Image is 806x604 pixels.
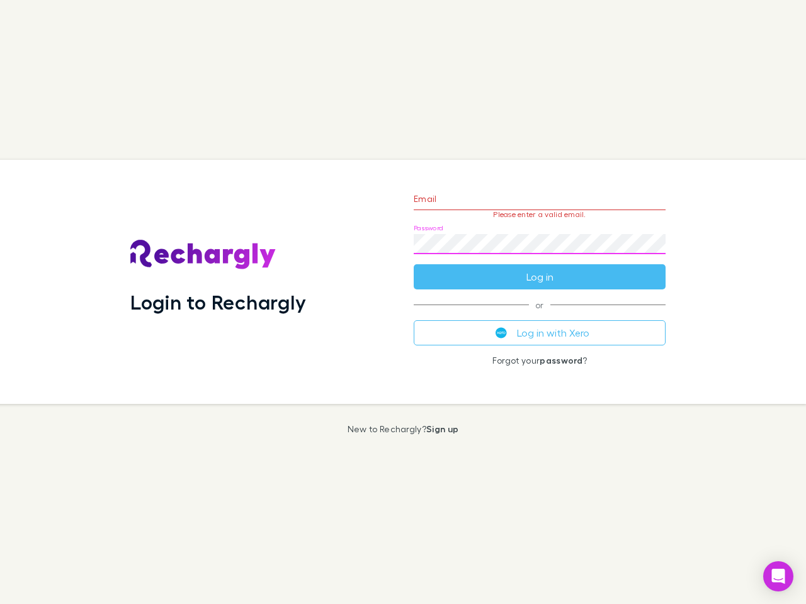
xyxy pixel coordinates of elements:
[426,423,458,434] a: Sign up
[130,290,306,314] h1: Login to Rechargly
[130,240,276,270] img: Rechargly's Logo
[540,355,582,366] a: password
[414,320,666,345] button: Log in with Xero
[414,210,666,219] p: Please enter a valid email.
[414,264,666,289] button: Log in
[496,327,507,338] img: Xero's logo
[414,355,666,366] p: Forgot your ?
[763,561,793,591] div: Open Intercom Messenger
[414,223,443,233] label: Password
[348,424,459,434] p: New to Rechargly?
